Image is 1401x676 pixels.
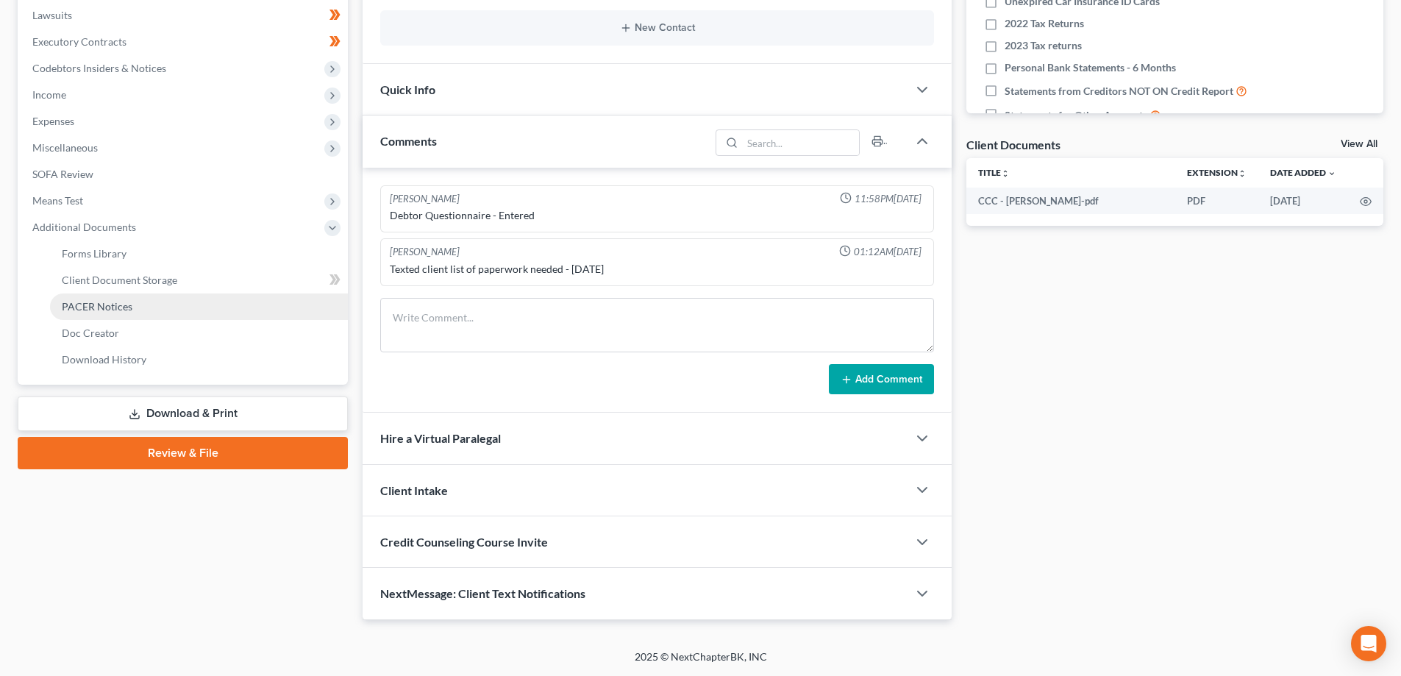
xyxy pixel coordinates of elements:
i: unfold_more [1238,169,1247,178]
a: Review & File [18,437,348,469]
td: CCC - [PERSON_NAME]-pdf [966,188,1175,214]
span: Executory Contracts [32,35,126,48]
span: 2022 Tax Returns [1005,16,1084,31]
input: Search... [743,130,860,155]
a: Extensionunfold_more [1187,167,1247,178]
a: SOFA Review [21,161,348,188]
a: Client Document Storage [50,267,348,293]
a: Executory Contracts [21,29,348,55]
div: Debtor Questionnaire - Entered [390,208,924,223]
a: Download History [50,346,348,373]
span: Means Test [32,194,83,207]
span: Comments [380,134,437,148]
span: Personal Bank Statements - 6 Months [1005,60,1176,75]
span: Miscellaneous [32,141,98,154]
span: SOFA Review [32,168,93,180]
span: PACER Notices [62,300,132,313]
span: Statements from Creditors NOT ON Credit Report [1005,84,1233,99]
a: Doc Creator [50,320,348,346]
span: Credit Counseling Course Invite [380,535,548,549]
div: [PERSON_NAME] [390,245,460,259]
span: Hire a Virtual Paralegal [380,431,501,445]
a: View All [1341,139,1377,149]
button: Add Comment [829,364,934,395]
span: Forms Library [62,247,126,260]
span: 01:12AM[DATE] [854,245,921,259]
span: Expenses [32,115,74,127]
span: NextMessage: Client Text Notifications [380,586,585,600]
span: 11:58PM[DATE] [855,192,921,206]
span: Client Intake [380,483,448,497]
a: Download & Print [18,396,348,431]
span: Client Document Storage [62,274,177,286]
i: expand_more [1327,169,1336,178]
a: PACER Notices [50,293,348,320]
span: 2023 Tax returns [1005,38,1082,53]
i: unfold_more [1001,169,1010,178]
span: Codebtors Insiders & Notices [32,62,166,74]
span: Doc Creator [62,327,119,339]
a: Forms Library [50,241,348,267]
span: Additional Documents [32,221,136,233]
button: New Contact [392,22,922,34]
span: Download History [62,353,146,366]
a: Date Added expand_more [1270,167,1336,178]
span: Statements for Other Accounts [1005,108,1147,123]
span: Income [32,88,66,101]
div: 2025 © NextChapterBK, INC [282,650,1120,676]
span: Quick Info [380,82,435,96]
a: Titleunfold_more [978,167,1010,178]
a: Lawsuits [21,2,348,29]
div: Texted client list of paperwork needed - [DATE] [390,262,924,277]
td: PDF [1175,188,1258,214]
span: Lawsuits [32,9,72,21]
div: Open Intercom Messenger [1351,626,1386,661]
td: [DATE] [1258,188,1348,214]
div: Client Documents [966,137,1060,152]
div: [PERSON_NAME] [390,192,460,206]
